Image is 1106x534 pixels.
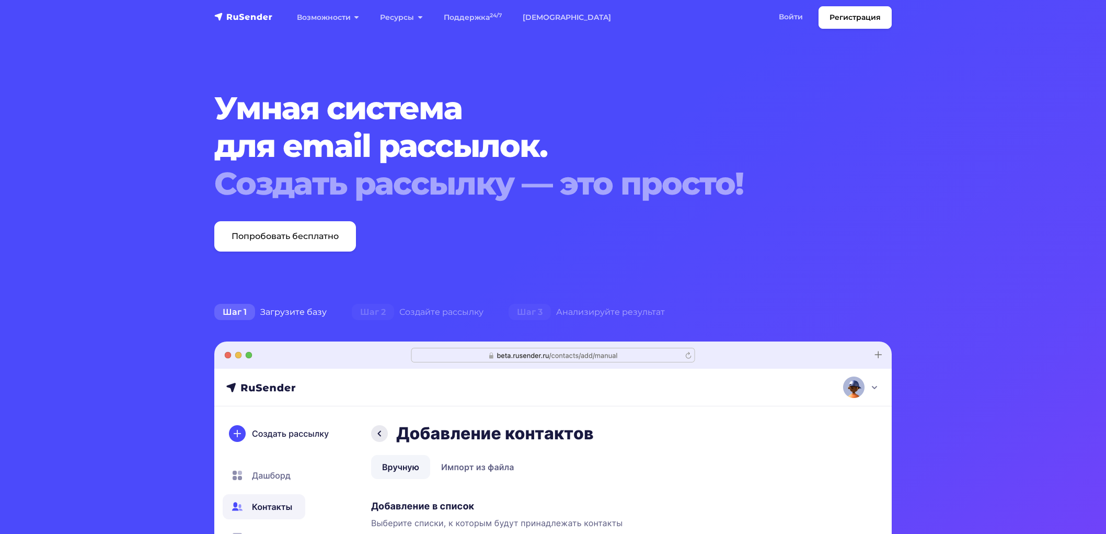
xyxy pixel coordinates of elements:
span: Шаг 1 [214,304,255,321]
div: Создайте рассылку [339,302,496,323]
div: Анализируйте результат [496,302,677,323]
span: Шаг 2 [352,304,394,321]
a: [DEMOGRAPHIC_DATA] [512,7,621,28]
sup: 24/7 [490,12,502,19]
a: Войти [768,6,813,28]
span: Шаг 3 [509,304,551,321]
div: Загрузите базу [202,302,339,323]
a: Регистрация [819,6,892,29]
img: RuSender [214,12,273,22]
h1: Умная система для email рассылок. [214,89,834,202]
a: Попробовать бесплатно [214,221,356,252]
a: Поддержка24/7 [433,7,512,28]
div: Создать рассылку — это просто! [214,165,834,202]
a: Возможности [286,7,370,28]
a: Ресурсы [370,7,433,28]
